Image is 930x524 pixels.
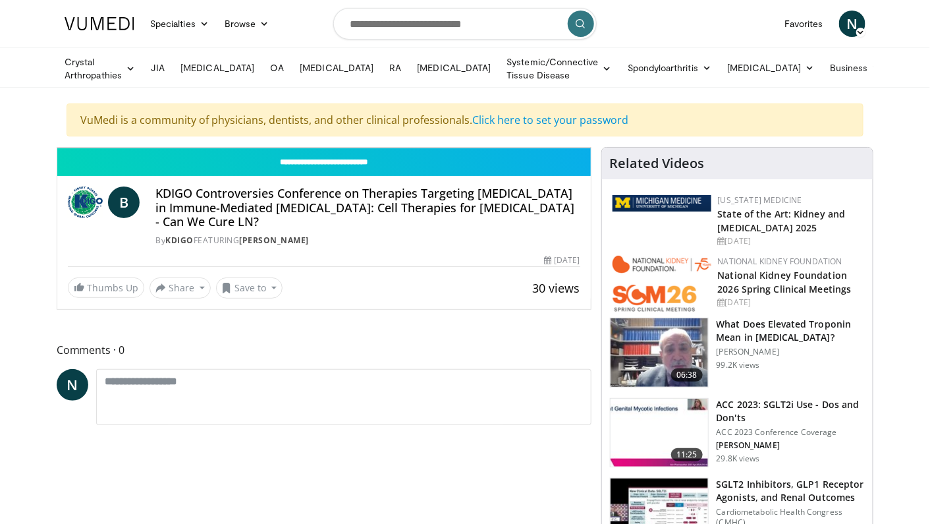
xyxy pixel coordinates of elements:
h3: SGLT2 Inhibitors, GLP1 Receptor Agonists, and Renal Outcomes [717,478,865,504]
a: Specialties [142,11,217,37]
a: [MEDICAL_DATA] [409,55,499,81]
button: Share [150,277,211,299]
div: By FEATURING [155,235,580,247]
span: 30 views [533,280,580,296]
img: 98daf78a-1d22-4ebe-927e-10afe95ffd94.150x105_q85_crop-smart_upscale.jpg [611,318,708,387]
div: [DATE] [718,297,862,308]
a: 11:25 ACC 2023: SGLT2i Use - Dos and Don'ts ACC 2023 Conference Coverage [PERSON_NAME] 29.8K views [610,398,865,468]
a: KDIGO [165,235,194,246]
a: Click here to set your password [472,113,628,127]
a: OA [262,55,292,81]
span: 11:25 [671,448,703,461]
a: Spondyloarthritis [620,55,719,81]
p: 29.8K views [717,453,760,464]
img: 79503c0a-d5ce-4e31-88bd-91ebf3c563fb.png.150x105_q85_autocrop_double_scale_upscale_version-0.2.png [613,256,711,312]
div: [DATE] [718,235,862,247]
a: National Kidney Foundation 2026 Spring Clinical Meetings [718,269,852,295]
a: Thumbs Up [68,277,144,298]
button: Save to [216,277,283,299]
img: KDIGO [68,187,103,218]
h3: ACC 2023: SGLT2i Use - Dos and Don'ts [717,398,865,424]
input: Search topics, interventions [333,8,597,40]
a: [MEDICAL_DATA] [292,55,381,81]
img: VuMedi Logo [65,17,134,30]
a: [MEDICAL_DATA] [719,55,822,81]
a: National Kidney Foundation [718,256,842,267]
p: [PERSON_NAME] [717,347,865,357]
a: RA [381,55,409,81]
p: 99.2K views [717,360,760,370]
img: 9258cdf1-0fbf-450b-845f-99397d12d24a.150x105_q85_crop-smart_upscale.jpg [611,399,708,467]
span: Comments 0 [57,341,591,359]
a: State of the Art: Kidney and [MEDICAL_DATA] 2025 [718,208,846,234]
a: N [839,11,865,37]
a: [US_STATE] Medicine [718,194,802,206]
a: Crystal Arthropathies [57,55,143,82]
div: VuMedi is a community of physicians, dentists, and other clinical professionals. [67,103,863,136]
p: ACC 2023 Conference Coverage [717,427,865,438]
span: 06:38 [671,368,703,382]
p: [PERSON_NAME] [717,440,865,451]
h4: KDIGO Controversies Conference on Therapies Targeting [MEDICAL_DATA] in Immune-Mediated [MEDICAL_... [155,187,580,229]
a: Browse [217,11,277,37]
a: Favorites [777,11,831,37]
h3: What Does Elevated Troponin Mean in [MEDICAL_DATA]? [717,318,865,344]
a: [PERSON_NAME] [239,235,309,246]
a: Systemic/Connective Tissue Disease [499,55,619,82]
a: Business [822,55,889,81]
a: N [57,369,88,401]
div: [DATE] [544,254,580,266]
a: B [108,187,140,218]
img: 5ed80e7a-0811-4ad9-9c3a-04de684f05f4.png.150x105_q85_autocrop_double_scale_upscale_version-0.2.png [613,195,711,212]
a: 06:38 What Does Elevated Troponin Mean in [MEDICAL_DATA]? [PERSON_NAME] 99.2K views [610,318,865,388]
a: JIA [143,55,173,81]
a: [MEDICAL_DATA] [173,55,262,81]
h4: Related Videos [610,156,705,171]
